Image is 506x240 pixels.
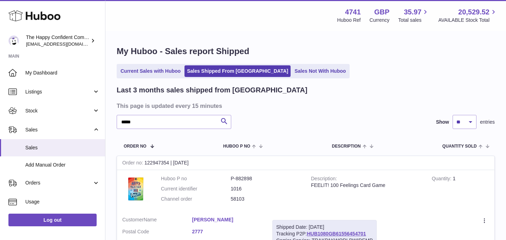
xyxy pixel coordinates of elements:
[161,186,231,192] dt: Current identifier
[374,7,389,17] strong: GBP
[117,46,495,57] h1: My Huboo - Sales report Shipped
[427,170,494,211] td: 1
[231,186,301,192] dd: 1016
[398,7,429,24] a: 35.97 Total sales
[438,7,498,24] a: 20,529.52 AVAILABLE Stock Total
[458,7,489,17] span: 20,529.52
[442,144,477,149] span: Quantity Sold
[122,217,144,222] span: Customer
[223,144,250,149] span: Huboo P no
[25,180,92,186] span: Orders
[161,196,231,202] dt: Channel order
[192,216,262,223] a: [PERSON_NAME]
[404,7,421,17] span: 35.97
[122,160,144,167] strong: Order no
[25,70,100,76] span: My Dashboard
[231,196,301,202] dd: 58103
[25,108,92,114] span: Stock
[25,162,100,168] span: Add Manual Order
[192,228,262,235] a: 2777
[122,228,192,237] dt: Postal Code
[432,176,453,183] strong: Quantity
[117,85,307,95] h2: Last 3 months sales shipped from [GEOGRAPHIC_DATA]
[311,176,337,183] strong: Description
[8,35,19,46] img: contact@happyconfident.com
[345,7,361,17] strong: 4741
[337,17,361,24] div: Huboo Ref
[25,127,92,133] span: Sales
[438,17,498,24] span: AVAILABLE Stock Total
[307,231,366,236] a: HUB1080GB61556454701
[184,65,291,77] a: Sales Shipped From [GEOGRAPHIC_DATA]
[117,102,493,110] h3: This page is updated every 15 minutes
[8,214,97,226] a: Log out
[122,175,150,203] img: 1697641855.png
[231,175,301,182] dd: P-882898
[26,34,89,47] div: The Happy Confident Company
[117,156,494,170] div: 122947354 | [DATE]
[332,144,361,149] span: Description
[480,119,495,125] span: entries
[118,65,183,77] a: Current Sales with Huboo
[161,175,231,182] dt: Huboo P no
[370,17,390,24] div: Currency
[276,224,373,231] div: Shipped Date: [DATE]
[398,17,429,24] span: Total sales
[124,144,147,149] span: Order No
[25,199,100,205] span: Usage
[26,41,103,47] span: [EMAIL_ADDRESS][DOMAIN_NAME]
[311,182,421,189] div: FEELIT! 100 Feelings Card Game
[436,119,449,125] label: Show
[25,89,92,95] span: Listings
[292,65,348,77] a: Sales Not With Huboo
[25,144,100,151] span: Sales
[122,216,192,225] dt: Name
